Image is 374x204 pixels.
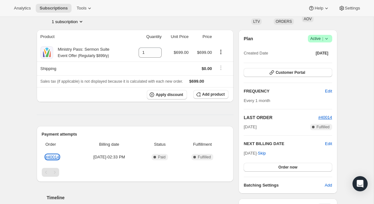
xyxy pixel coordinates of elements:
h2: Timeline [47,194,234,201]
h2: Payment attempts [42,131,229,137]
span: Add product [202,92,225,97]
h2: Plan [244,35,253,42]
span: Billing date [79,141,140,148]
h6: Batching Settings [244,182,325,188]
button: Product actions [52,18,84,25]
button: Customer Portal [244,68,332,77]
button: Apply discount [147,90,187,99]
a: #40014 [318,115,332,120]
span: AOV [304,17,312,21]
a: #40014 [46,155,59,159]
span: Add [325,182,332,188]
span: Every 1 month [244,98,270,103]
span: Fulfilled [198,155,211,160]
button: Analytics [10,4,34,13]
span: Help [315,6,323,11]
span: Apply discount [156,92,183,97]
button: Shipping actions [216,64,226,71]
button: Edit [325,141,332,147]
span: Fulfilled [316,124,329,130]
th: Order [42,137,77,151]
h2: LAST ORDER [244,114,318,121]
span: $0.00 [202,66,212,71]
span: Settings [345,6,360,11]
h2: NEXT BILLING DATE [244,141,325,147]
small: Event Offer (Regularly $899/y) [58,54,109,58]
button: Order now [244,163,332,172]
div: Open Intercom Messenger [352,176,368,191]
span: Subscriptions [40,6,68,11]
span: Skip [258,150,266,156]
th: Quantity [130,30,164,44]
button: Subscriptions [36,4,72,13]
span: Edit [325,88,332,94]
button: Settings [335,4,364,13]
span: Analytics [14,6,31,11]
nav: Pagination [42,168,229,177]
span: Created Date [244,50,268,56]
span: $699.00 [174,50,189,55]
span: Paid [158,155,165,160]
button: Edit [321,86,336,96]
button: Add [321,180,336,190]
button: Product actions [216,48,226,55]
h2: FREQUENCY [244,88,325,94]
button: #40014 [318,114,332,121]
span: Tools [77,6,86,11]
th: Price [190,30,214,44]
th: Product [37,30,130,44]
span: [DATE] · [244,151,266,156]
button: Tools [73,4,97,13]
span: $699.00 [197,50,212,55]
button: Add product [193,90,228,99]
span: Order now [278,165,297,170]
th: Shipping [37,61,130,75]
span: Customer Portal [276,70,305,75]
img: product img [41,46,53,59]
span: LTV [253,19,260,24]
button: Skip [254,148,270,158]
span: [DATE] [316,51,328,56]
span: Sales tax (if applicable) is not displayed because it is calculated with each new order. [41,79,183,84]
span: [DATE] · 02:33 PM [79,154,140,160]
div: Ministry Pass: Sermon Suite [53,46,109,59]
button: [DATE] [312,49,332,58]
span: ORDERS [276,19,292,24]
span: Active [310,35,330,42]
span: | [322,36,323,41]
span: Fulfillment [180,141,225,148]
span: Status [143,141,176,148]
th: Unit Price [164,30,190,44]
span: $699.00 [189,79,204,84]
button: Help [304,4,333,13]
span: [DATE] [244,124,257,130]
